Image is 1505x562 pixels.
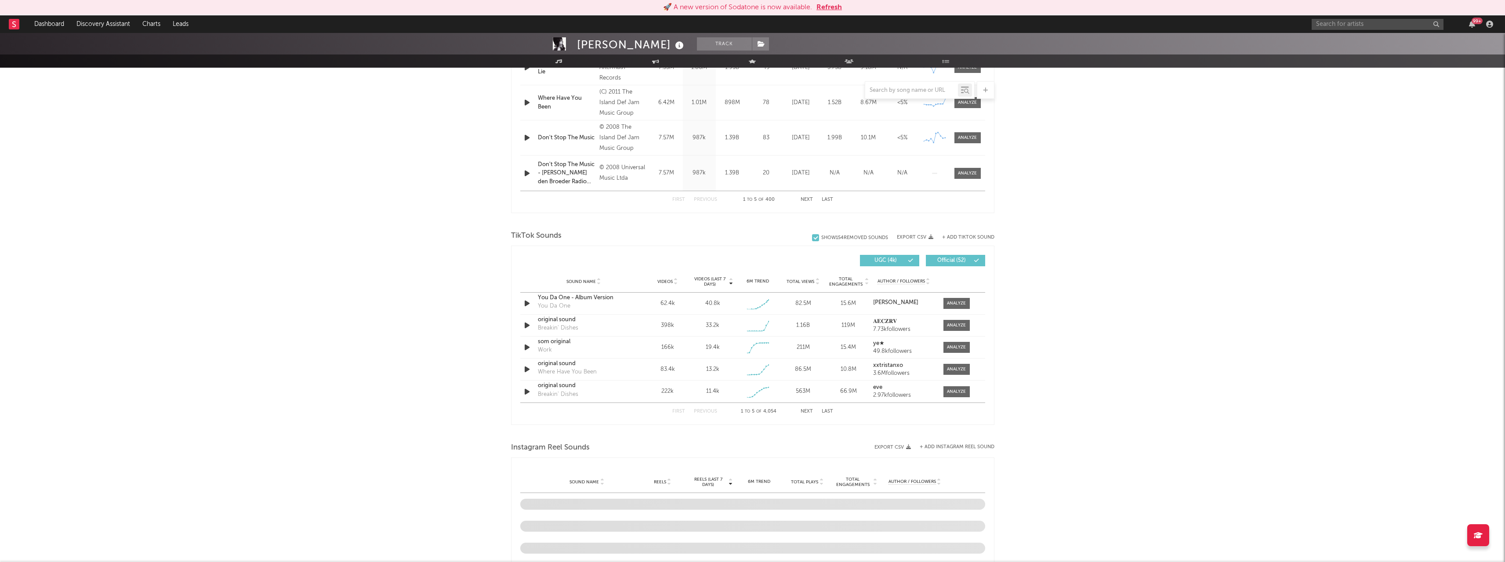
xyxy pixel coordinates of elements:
div: 99 + [1472,18,1483,24]
button: Official(52) [926,255,985,266]
span: Author / Followers [888,479,936,485]
a: Leads [167,15,195,33]
a: 𝐀𝐄𝐂𝐙𝐑𝐕 [873,319,934,325]
div: Work [538,346,552,355]
div: 1 5 4,054 [735,406,783,417]
div: Breakin' Dishes [538,390,578,399]
div: N/A [854,169,883,178]
a: Don't Stop The Music [538,134,595,142]
span: Total Plays [791,479,818,485]
span: of [758,198,764,202]
div: 3.6M followers [873,370,934,377]
strong: ye★ [873,341,885,346]
div: + Add Instagram Reel Sound [911,445,994,450]
button: Last [822,197,833,202]
div: 6M Trend [737,278,778,285]
div: 222k [647,387,688,396]
div: 7.57M [652,134,681,142]
span: Videos (last 7 days) [692,276,728,287]
div: 10.8M [828,365,869,374]
div: 898M [718,98,747,107]
div: 987k [685,169,714,178]
div: [DATE] [786,134,816,142]
div: 1.01M [685,98,714,107]
a: Discovery Assistant [70,15,136,33]
div: 83 [751,134,782,142]
a: som original [538,337,630,346]
a: eve [873,384,934,391]
button: Previous [694,409,717,414]
div: 49.8k followers [873,348,934,355]
a: original sound [538,381,630,390]
span: of [756,410,762,413]
div: 6.42M [652,98,681,107]
a: [PERSON_NAME] [873,300,934,306]
div: 166k [647,343,688,352]
span: Author / Followers [878,279,925,284]
div: 1.39B [718,169,747,178]
button: + Add TikTok Sound [933,235,994,240]
div: 563M [783,387,823,396]
div: 15.4M [828,343,869,352]
div: 1.39B [718,134,747,142]
div: 1.16B [783,321,823,330]
input: Search for artists [1312,19,1443,30]
a: original sound [538,359,630,368]
a: xxtristanxo [873,363,934,369]
div: © 2008 The Island Def Jam Music Group [599,122,647,154]
div: <5% [888,98,917,107]
span: Videos [657,279,673,284]
span: to [745,410,750,413]
a: Charts [136,15,167,33]
span: Official ( 52 ) [932,258,972,263]
div: Show 154 Removed Sounds [821,235,888,241]
a: ye★ [873,341,934,347]
button: First [672,409,685,414]
div: 11.4k [706,387,719,396]
div: <5% [888,134,917,142]
div: 119M [828,321,869,330]
strong: [PERSON_NAME] [873,300,918,305]
button: First [672,197,685,202]
a: Don't Stop The Music - [PERSON_NAME] den Broeder Radio Edit [538,160,595,186]
button: UGC(4k) [860,255,919,266]
div: 40.8k [705,299,720,308]
button: + Add TikTok Sound [942,235,994,240]
div: Breakin' Dishes [538,324,578,333]
div: 1.99B [820,134,849,142]
span: Total Engagements [834,477,872,487]
strong: eve [873,384,882,390]
span: UGC ( 4k ) [866,258,906,263]
button: + Add Instagram Reel Sound [920,445,994,450]
div: 987k [685,134,714,142]
a: original sound [538,315,630,324]
a: Where Have You Been [538,94,595,111]
div: 19.4k [706,343,720,352]
div: N/A [888,169,917,178]
span: Total Engagements [828,276,863,287]
button: Track [697,37,752,51]
div: [DATE] [786,98,816,107]
div: 1.52B [820,98,849,107]
div: 2.97k followers [873,392,934,399]
div: 6M Trend [737,479,781,485]
span: Instagram Reel Sounds [511,442,590,453]
div: You Da One - Album Version [538,294,630,302]
button: Next [801,197,813,202]
button: Refresh [816,2,842,13]
span: Sound Name [566,279,596,284]
div: Where Have You Been [538,368,597,377]
div: (C) 2011 The Island Def Jam Music Group [599,87,647,119]
span: to [747,198,752,202]
button: Export CSV [874,445,911,450]
div: 7.73k followers [873,326,934,333]
div: 83.4k [647,365,688,374]
div: N/A [820,169,849,178]
div: © 2008 Universal Music Ltda [599,163,647,184]
span: Reels [654,479,666,485]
